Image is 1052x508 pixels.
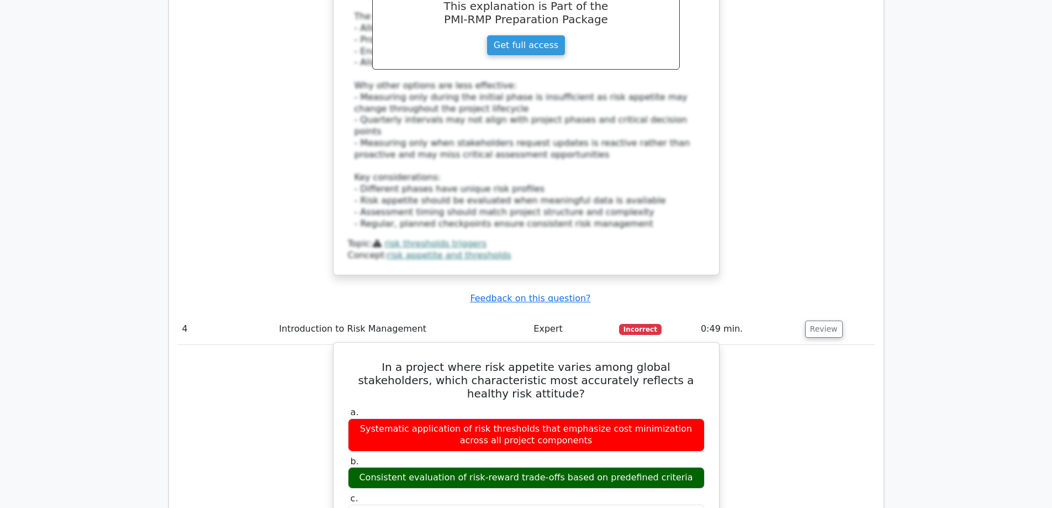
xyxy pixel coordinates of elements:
td: Expert [529,313,615,345]
td: 0:49 min. [696,313,801,345]
a: risk appetite and thresholds [387,250,511,260]
button: Review [805,321,843,338]
a: Get full access [487,35,565,56]
div: Consistent evaluation of risk-reward trade-offs based on predefined criteria [348,467,705,489]
a: Feedback on this question? [470,293,590,303]
td: 4 [178,313,275,345]
span: a. [351,407,359,417]
div: Topic: [348,238,705,250]
div: Concept: [348,250,705,261]
div: Systematic application of risk thresholds that emphasize cost minimization across all project com... [348,418,705,452]
span: c. [351,493,358,504]
span: Incorrect [619,324,662,335]
span: b. [351,456,359,467]
td: Introduction to Risk Management [274,313,529,345]
a: risk thresholds triggers [384,238,487,249]
h5: In a project where risk appetite varies among global stakeholders, which characteristic most accu... [347,360,706,400]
